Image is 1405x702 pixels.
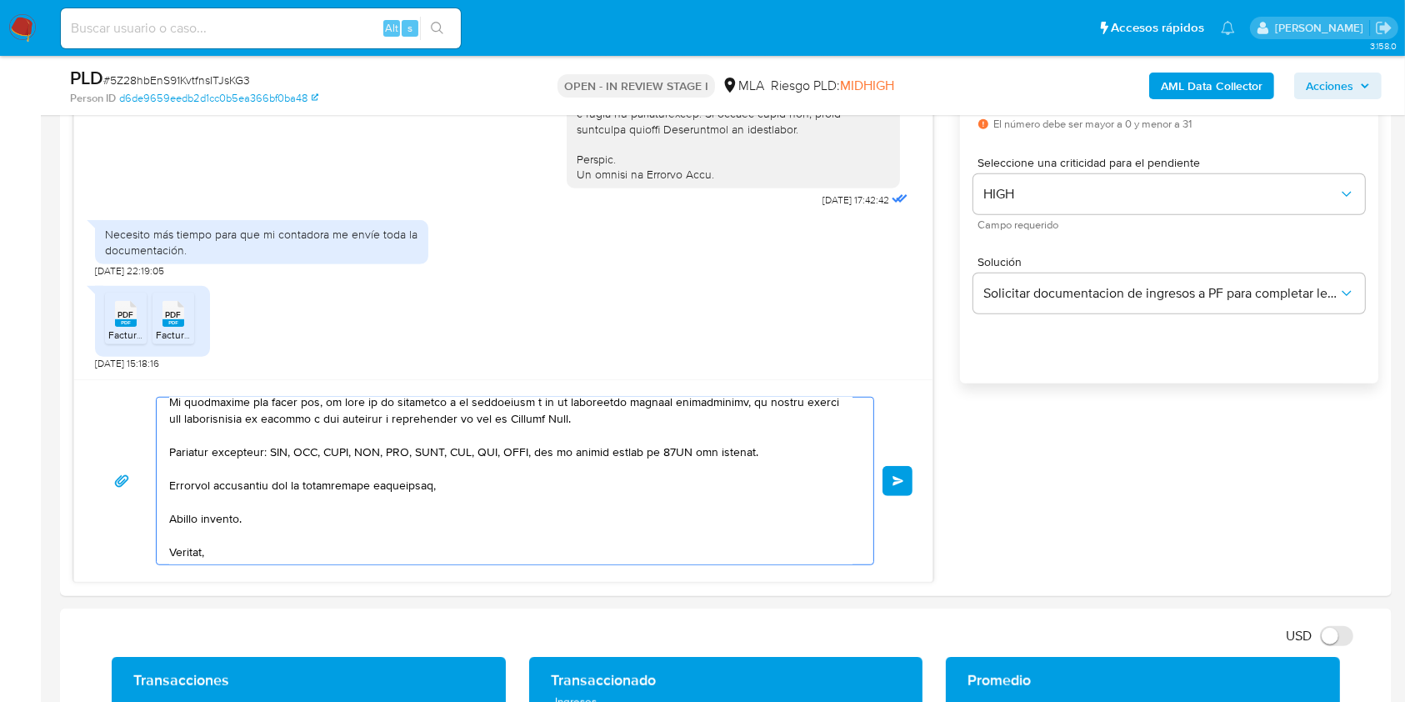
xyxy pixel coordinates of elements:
[105,227,418,257] div: Necesito más tiempo para que mi contadora me envíe toda la documentación.
[108,328,224,342] span: Facturacion Año 2024.pdf
[103,72,250,88] span: # 5Z28hbEnS91KvtfnsITJsKG3
[1375,19,1392,37] a: Salir
[70,91,116,106] b: Person ID
[882,466,912,496] button: Enviar
[983,285,1338,302] span: Solicitar documentacion de ingresos a PF para completar legajo
[166,309,182,320] span: PDF
[1161,73,1262,99] b: AML Data Collector
[973,174,1365,214] button: HIGH
[977,256,1369,268] span: Solución
[1294,73,1382,99] button: Acciones
[119,91,318,106] a: d6de9659eedb2d1cc0b5ea366bf0ba48
[169,398,852,564] textarea: Lore, Ip dolorsi am con adipiscinge seddoeiusmo te in utlabo et Dolorem Aliq, enimadminim ven qui...
[840,76,894,95] span: MIDHIGH
[822,193,889,207] span: [DATE] 17:42:42
[977,221,1369,229] span: Campo requerido
[983,186,1338,203] span: HIGH
[722,77,764,95] div: MLA
[1111,19,1204,37] span: Accesos rápidos
[1370,39,1397,53] span: 3.158.0
[118,309,134,320] span: PDF
[892,476,904,486] span: Enviar
[993,118,1192,130] span: El número debe ser mayor a 0 y menor a 31
[1275,20,1369,36] p: julieta.rodriguez@mercadolibre.com
[156,328,272,342] span: Facturacion Año 2025.pdf
[70,64,103,91] b: PLD
[977,157,1369,168] span: Seleccione una criticidad para el pendiente
[61,18,461,39] input: Buscar usuario o caso...
[1149,73,1274,99] button: AML Data Collector
[771,77,894,95] span: Riesgo PLD:
[1306,73,1353,99] span: Acciones
[95,357,159,370] span: [DATE] 15:18:16
[95,264,164,278] span: [DATE] 22:19:05
[385,20,398,36] span: Alt
[1221,21,1235,35] a: Notificaciones
[557,74,715,98] p: OPEN - IN REVIEW STAGE I
[973,273,1365,313] button: Solicitar documentacion de ingresos a PF para completar legajo
[420,17,454,40] button: search-icon
[407,20,412,36] span: s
